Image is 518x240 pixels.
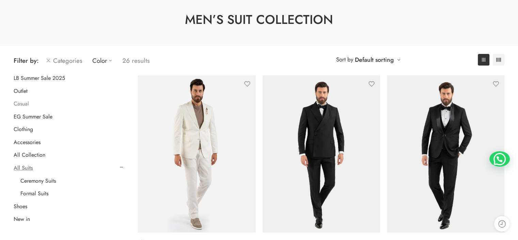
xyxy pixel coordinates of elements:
[20,178,56,184] a: Ceremony Suits
[14,113,52,120] a: EG Summer Sale
[14,203,27,210] a: Shoes
[355,55,394,65] a: Default sorting
[14,139,41,146] a: Accessories
[14,216,30,223] a: New in
[336,54,353,65] span: Sort by
[14,88,28,95] a: Outlet
[14,165,33,171] a: All Suits
[14,75,65,82] a: LB Summer Sale 2025
[14,126,33,133] a: Clothing
[122,53,150,69] p: 26 results
[17,11,501,29] h1: Men’s Suit Collection
[14,56,39,65] span: Filter by:
[14,100,29,107] a: Casual
[20,190,48,197] a: Formal Suits
[92,53,115,69] a: Color
[46,53,82,69] a: Categories
[14,152,45,158] a: All Collection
